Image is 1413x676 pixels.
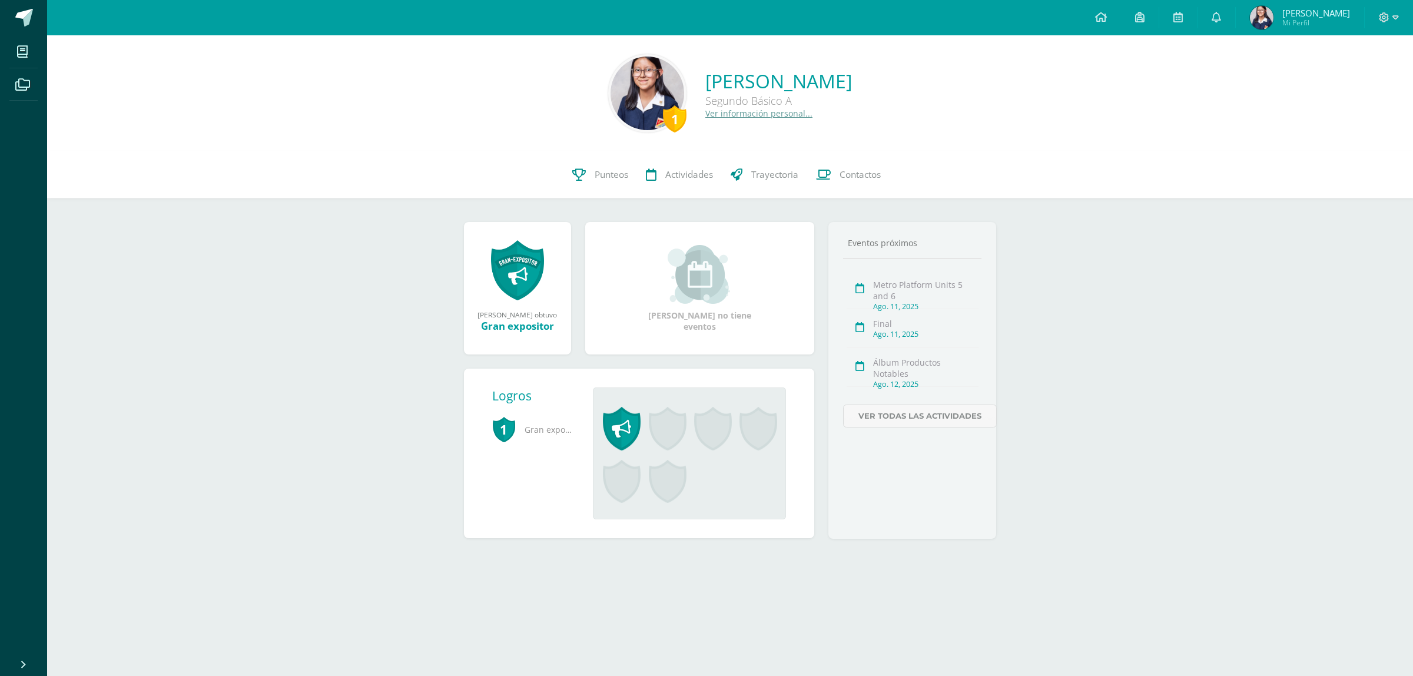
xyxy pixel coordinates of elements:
span: Contactos [840,168,881,181]
img: event_small.png [668,245,732,304]
span: 1 [492,416,516,443]
a: Ver todas las actividades [843,405,997,428]
span: Mi Perfil [1282,18,1350,28]
div: [PERSON_NAME] no tiene eventos [641,245,758,332]
div: Ago. 11, 2025 [873,329,979,339]
div: Ago. 12, 2025 [873,379,979,389]
div: Final [873,318,979,329]
div: Logros [492,387,584,404]
div: Eventos próximos [843,237,982,248]
div: 1 [663,105,686,132]
a: Actividades [637,151,722,198]
div: Ago. 11, 2025 [873,301,979,312]
div: Metro Platform Units 5 and 6 [873,279,979,301]
a: Trayectoria [722,151,807,198]
img: 3af46557c5690f192df8465864cd5c77.png [611,57,684,130]
span: Actividades [665,168,713,181]
span: Trayectoria [751,168,798,181]
div: Segundo Básico A [705,94,852,108]
a: Ver información personal... [705,108,812,119]
span: [PERSON_NAME] [1282,7,1350,19]
span: Gran expositor [492,413,575,446]
div: Álbum Productos Notables [873,357,979,379]
div: Gran expositor [476,319,559,333]
a: Punteos [563,151,637,198]
img: 016a31844e7f08065a7e0eab0c910ae8.png [1250,6,1273,29]
a: [PERSON_NAME] [705,68,852,94]
span: Punteos [595,168,628,181]
a: Contactos [807,151,890,198]
div: [PERSON_NAME] obtuvo [476,310,559,319]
